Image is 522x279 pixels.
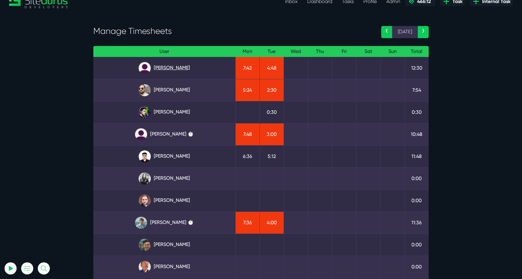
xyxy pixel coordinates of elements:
[98,261,230,273] a: [PERSON_NAME]
[98,195,230,207] a: [PERSON_NAME]
[259,57,284,79] td: 4:48
[93,26,372,36] h3: Manage Timesheets
[98,106,230,118] a: [PERSON_NAME]
[98,84,230,96] a: [PERSON_NAME]
[404,46,429,57] th: Total
[139,150,151,162] img: xv1kmavyemxtguplm5ir.png
[93,46,235,57] th: User
[139,106,151,118] img: rxuxidhawjjb44sgel4e.png
[404,189,429,212] td: 0:00
[235,212,259,234] td: 7:36
[380,46,404,57] th: Sun
[404,145,429,167] td: 11:48
[235,57,259,79] td: 7:42
[98,172,230,185] a: [PERSON_NAME]
[259,123,284,145] td: 3:00
[259,101,284,123] td: 0:30
[356,46,380,57] th: Sat
[235,145,259,167] td: 6:36
[139,84,151,96] img: ublsy46zpoyz6muduycb.jpg
[332,46,356,57] th: Fri
[139,195,151,207] img: tfogtqcjwjterk6idyiu.jpg
[20,71,86,84] input: Email
[259,145,284,167] td: 5:12
[404,101,429,123] td: 0:30
[284,46,308,57] th: Wed
[404,212,429,234] td: 11:36
[404,79,429,101] td: 7:54
[139,62,151,74] img: default_qrqg0b.png
[139,239,151,251] img: esb8jb8dmrsykbqurfoz.jpg
[308,46,332,57] th: Thu
[404,167,429,189] td: 0:00
[98,128,230,140] a: [PERSON_NAME] ⏱️
[404,123,429,145] td: 10:48
[235,46,259,57] th: Mon
[259,79,284,101] td: 2:30
[139,261,151,273] img: canx5m3pdzrsbjzqsess.jpg
[392,26,418,38] span: [DATE]
[20,107,86,120] button: Log In
[404,256,429,278] td: 0:00
[98,239,230,251] a: [PERSON_NAME]
[139,172,151,185] img: rgqpcqpgtbr9fmz9rxmm.jpg
[235,123,259,145] td: 7:48
[404,57,429,79] td: 12:30
[98,150,230,162] a: [PERSON_NAME]
[418,26,429,38] a: ›
[259,212,284,234] td: 4:00
[135,217,147,229] img: tkl4csrki1nqjgf0pb1z.png
[235,79,259,101] td: 5:24
[98,62,230,74] a: [PERSON_NAME]
[404,234,429,256] td: 0:00
[259,46,284,57] th: Tue
[135,128,147,140] img: default_qrqg0b.png
[98,217,230,229] a: [PERSON_NAME] ⏱️
[381,26,392,38] a: ‹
